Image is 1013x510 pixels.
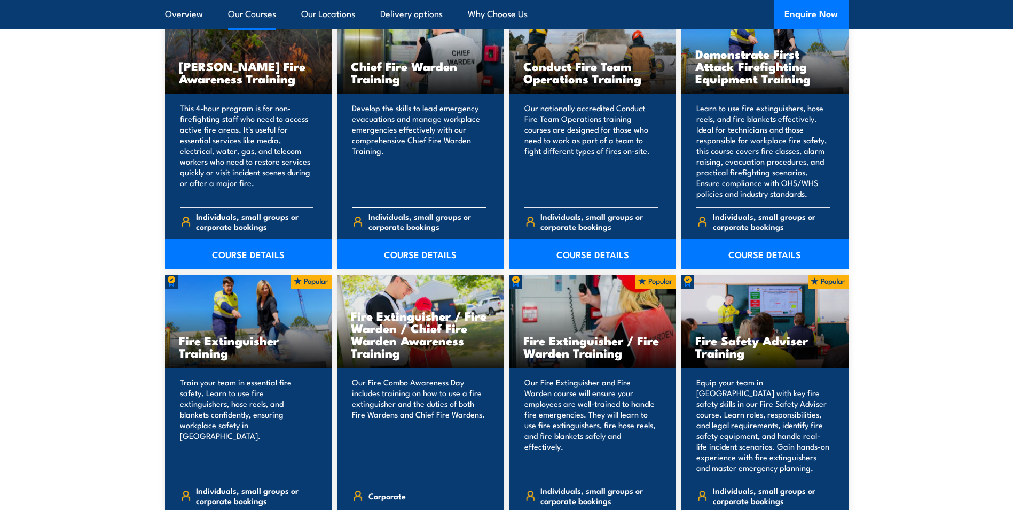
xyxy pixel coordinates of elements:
[540,211,658,231] span: Individuals, small groups or corporate bookings
[713,211,830,231] span: Individuals, small groups or corporate bookings
[180,103,314,199] p: This 4-hour program is for non-firefighting staff who need to access active fire areas. It's usef...
[695,48,835,84] h3: Demonstrate First Attack Firefighting Equipment Training
[695,334,835,359] h3: Fire Safety Adviser Training
[524,103,658,199] p: Our nationally accredited Conduct Fire Team Operations training courses are designed for those wh...
[713,485,830,506] span: Individuals, small groups or corporate bookings
[509,239,677,269] a: COURSE DETAILS
[681,239,849,269] a: COURSE DETAILS
[179,60,318,84] h3: [PERSON_NAME] Fire Awareness Training
[337,239,504,269] a: COURSE DETAILS
[352,377,486,473] p: Our Fire Combo Awareness Day includes training on how to use a fire extinguisher and the duties o...
[696,103,830,199] p: Learn to use fire extinguishers, hose reels, and fire blankets effectively. Ideal for technicians...
[196,211,313,231] span: Individuals, small groups or corporate bookings
[696,377,830,473] p: Equip your team in [GEOGRAPHIC_DATA] with key fire safety skills in our Fire Safety Adviser cours...
[196,485,313,506] span: Individuals, small groups or corporate bookings
[351,60,490,84] h3: Chief Fire Warden Training
[524,377,658,473] p: Our Fire Extinguisher and Fire Warden course will ensure your employees are well-trained to handl...
[352,103,486,199] p: Develop the skills to lead emergency evacuations and manage workplace emergencies effectively wit...
[351,310,490,359] h3: Fire Extinguisher / Fire Warden / Chief Fire Warden Awareness Training
[179,334,318,359] h3: Fire Extinguisher Training
[165,239,332,269] a: COURSE DETAILS
[180,377,314,473] p: Train your team in essential fire safety. Learn to use fire extinguishers, hose reels, and blanke...
[368,211,486,231] span: Individuals, small groups or corporate bookings
[540,485,658,506] span: Individuals, small groups or corporate bookings
[523,334,663,359] h3: Fire Extinguisher / Fire Warden Training
[523,60,663,84] h3: Conduct Fire Team Operations Training
[368,488,406,504] span: Corporate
